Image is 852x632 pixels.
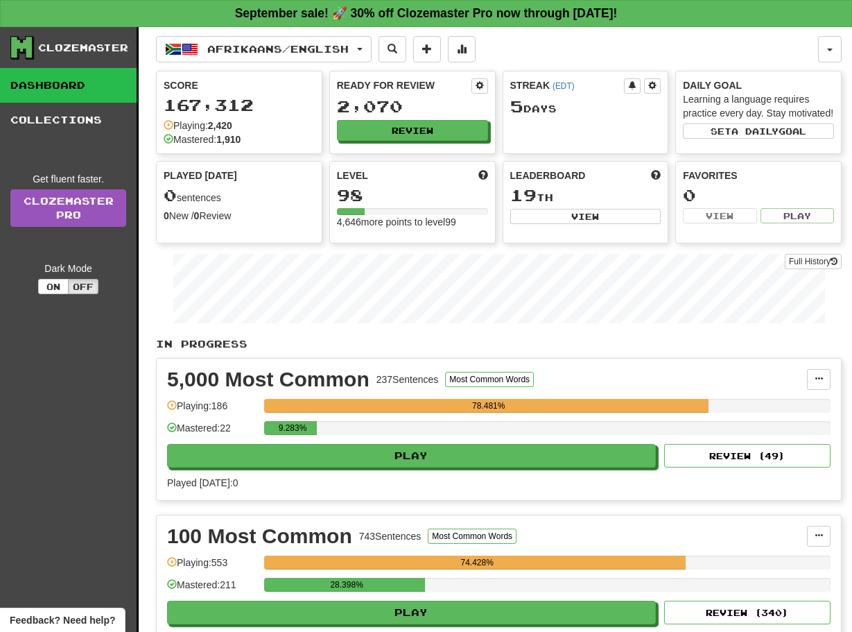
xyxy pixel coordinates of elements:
span: Played [DATE] [164,169,237,182]
div: Playing: 186 [167,399,257,422]
span: Leaderboard [510,169,586,182]
div: Favorites [683,169,834,182]
span: 19 [510,185,537,205]
div: 2,070 [337,98,488,115]
div: 9.283% [268,421,317,435]
span: Open feedback widget [10,613,115,627]
div: Ready for Review [337,78,471,92]
span: This week in points, UTC [651,169,661,182]
button: Review (340) [664,601,831,624]
strong: 0 [194,210,200,221]
button: On [38,279,69,294]
div: sentences [164,187,315,205]
p: In Progress [156,337,842,351]
div: Clozemaster [38,41,128,55]
button: Play [167,601,656,624]
button: Off [68,279,98,294]
button: Search sentences [379,36,406,62]
div: Daily Goal [683,78,834,92]
strong: 2,420 [208,120,232,131]
div: 74.428% [268,556,686,570]
div: 78.481% [268,399,708,413]
span: 0 [164,185,177,205]
div: Learning a language requires practice every day. Stay motivated! [683,92,834,120]
div: 0 [683,187,834,204]
div: New / Review [164,209,315,223]
div: 237 Sentences [376,373,439,386]
div: Score [164,78,315,92]
button: Review (49) [664,444,831,468]
button: Full History [785,254,842,269]
span: Score more points to level up [478,169,488,182]
button: View [510,209,661,224]
div: Mastered: 22 [167,421,257,444]
a: ClozemasterPro [10,189,126,227]
div: Get fluent faster. [10,172,126,186]
div: 167,312 [164,96,315,114]
div: 4,646 more points to level 99 [337,215,488,229]
button: Review [337,120,488,141]
strong: September sale! 🚀 30% off Clozemaster Pro now through [DATE]! [235,6,618,20]
button: Seta dailygoal [683,123,834,139]
button: Afrikaans/English [156,36,372,62]
button: Play [760,208,834,223]
strong: 1,910 [216,134,241,145]
div: Dark Mode [10,262,126,275]
div: 98 [337,187,488,204]
span: Afrikaans / English [207,43,349,55]
span: Level [337,169,368,182]
div: Mastered: 211 [167,578,257,601]
button: View [683,208,756,223]
div: 100 Most Common [167,526,352,547]
button: Most Common Words [445,372,534,387]
strong: 0 [164,210,169,221]
div: th [510,187,661,205]
span: 5 [510,96,523,116]
button: Most Common Words [428,529,516,544]
span: a daily [731,126,779,136]
button: More stats [448,36,476,62]
span: Played [DATE]: 0 [167,477,238,488]
a: (EDT) [553,81,575,91]
div: Streak [510,78,625,92]
div: 5,000 Most Common [167,369,370,390]
button: Add sentence to collection [413,36,441,62]
div: Day s [510,98,661,116]
button: Play [167,444,656,468]
div: 28.398% [268,578,425,592]
div: Mastered: [164,133,241,146]
div: 743 Sentences [359,529,421,543]
div: Playing: [164,119,232,133]
div: Playing: 553 [167,556,257,579]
